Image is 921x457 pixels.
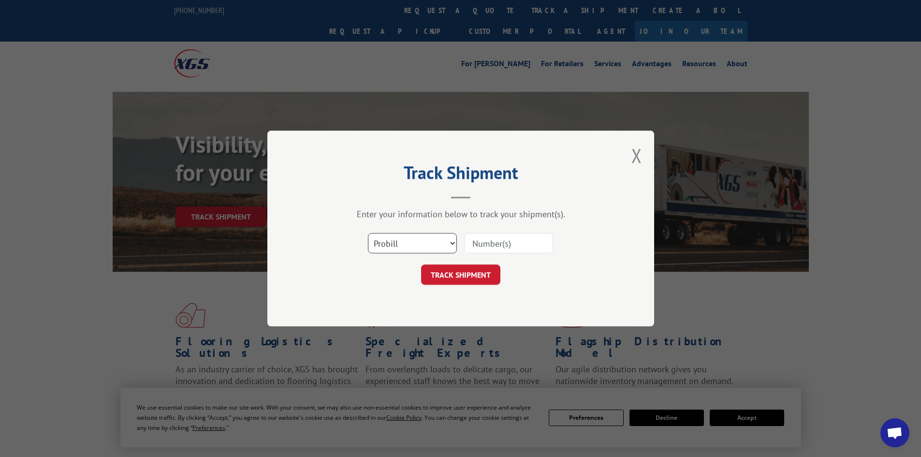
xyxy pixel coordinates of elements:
div: Open chat [880,418,909,447]
h2: Track Shipment [316,166,606,184]
button: Close modal [631,143,642,168]
input: Number(s) [464,233,553,253]
button: TRACK SHIPMENT [421,265,500,285]
div: Enter your information below to track your shipment(s). [316,208,606,220]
